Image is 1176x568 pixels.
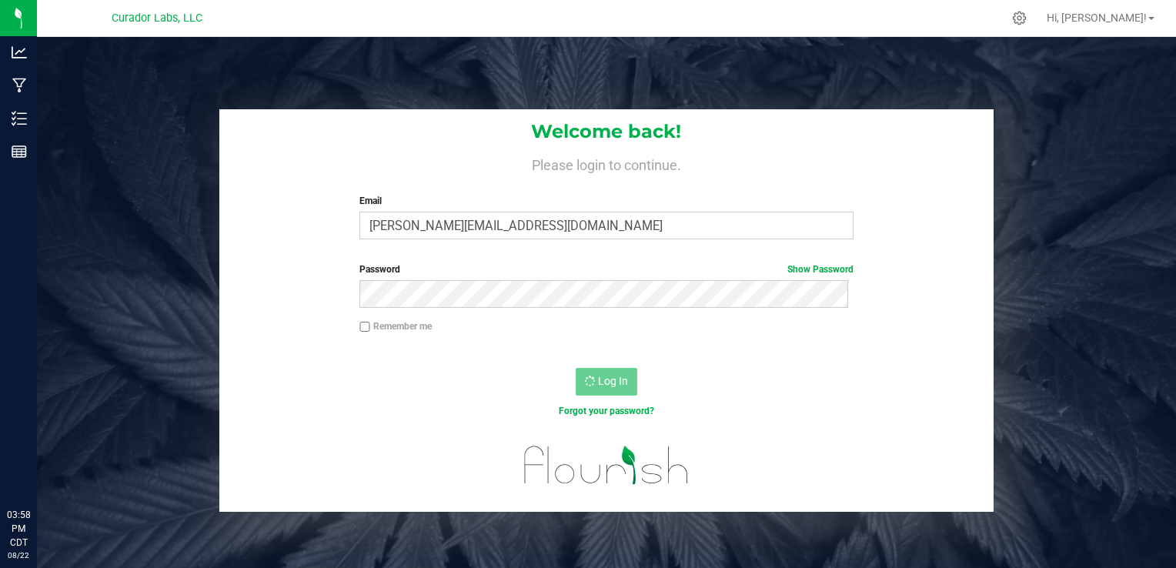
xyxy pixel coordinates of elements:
[1047,12,1147,24] span: Hi, [PERSON_NAME]!
[559,406,654,416] a: Forgot your password?
[219,122,994,142] h1: Welcome back!
[598,375,628,387] span: Log In
[509,434,703,496] img: flourish_logo.svg
[576,368,637,396] button: Log In
[359,322,370,332] input: Remember me
[219,154,994,172] h4: Please login to continue.
[12,144,27,159] inline-svg: Reports
[1010,11,1029,25] div: Manage settings
[359,319,432,333] label: Remember me
[359,264,400,275] span: Password
[7,550,30,561] p: 08/22
[12,45,27,60] inline-svg: Analytics
[12,111,27,126] inline-svg: Inventory
[359,194,853,208] label: Email
[787,264,854,275] a: Show Password
[12,78,27,93] inline-svg: Manufacturing
[112,12,202,25] span: Curador Labs, LLC
[7,508,30,550] p: 03:58 PM CDT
